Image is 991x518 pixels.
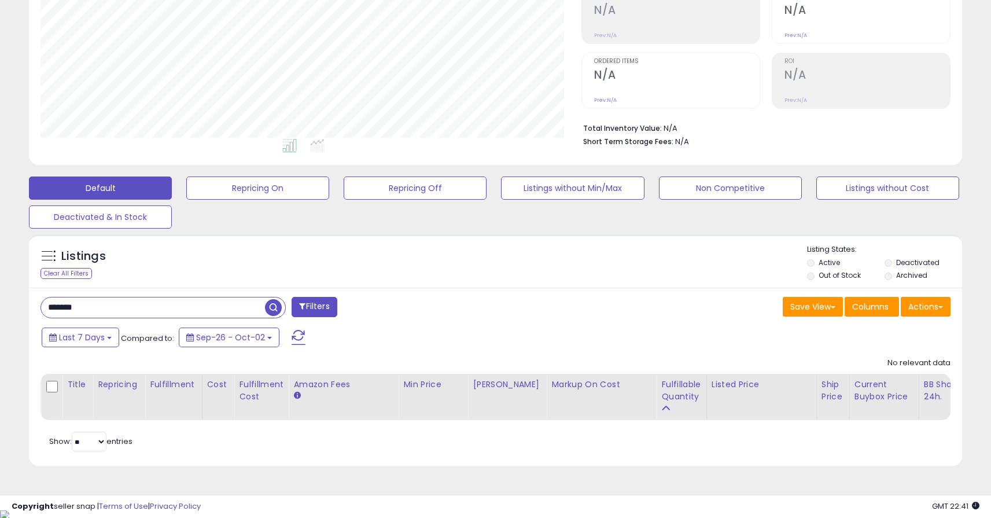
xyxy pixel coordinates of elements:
[583,123,662,133] b: Total Inventory Value:
[59,332,105,343] span: Last 7 Days
[784,58,950,65] span: ROI
[29,205,172,229] button: Deactivated & In Stock
[901,297,951,317] button: Actions
[186,177,329,200] button: Repricing On
[594,68,760,84] h2: N/A
[179,328,279,347] button: Sep-26 - Oct-02
[594,32,617,39] small: Prev: N/A
[121,333,174,344] span: Compared to:
[583,120,942,134] li: N/A
[712,379,812,391] div: Listed Price
[150,379,197,391] div: Fulfillment
[583,137,673,146] b: Short Term Storage Fees:
[98,379,140,391] div: Repricing
[99,501,148,512] a: Terms of Use
[784,68,950,84] h2: N/A
[924,379,966,403] div: BB Share 24h.
[40,268,92,279] div: Clear All Filters
[659,177,802,200] button: Non Competitive
[675,136,689,147] span: N/A
[896,270,927,280] label: Archived
[807,244,962,255] p: Listing States:
[547,374,657,420] th: The percentage added to the cost of goods (COGS) that forms the calculator for Min & Max prices.
[816,177,959,200] button: Listings without Cost
[845,297,899,317] button: Columns
[292,297,337,317] button: Filters
[852,301,889,313] span: Columns
[819,258,840,267] label: Active
[661,379,701,403] div: Fulfillable Quantity
[239,379,283,403] div: Fulfillment Cost
[854,379,914,403] div: Current Buybox Price
[821,379,845,403] div: Ship Price
[12,501,201,512] div: seller snap | |
[784,97,807,104] small: Prev: N/A
[784,3,950,19] h2: N/A
[887,358,951,369] div: No relevant data
[403,379,463,391] div: Min Price
[473,379,541,391] div: [PERSON_NAME]
[819,270,861,280] label: Out of Stock
[501,177,644,200] button: Listings without Min/Max
[67,379,88,391] div: Title
[932,501,979,512] span: 2025-10-10 22:41 GMT
[784,32,807,39] small: Prev: N/A
[12,501,54,512] strong: Copyright
[196,332,265,343] span: Sep-26 - Oct-02
[49,436,132,447] span: Show: entries
[783,297,843,317] button: Save View
[594,97,617,104] small: Prev: N/A
[293,391,300,401] small: Amazon Fees.
[551,379,651,391] div: Markup on Cost
[150,501,201,512] a: Privacy Policy
[594,58,760,65] span: Ordered Items
[344,177,487,200] button: Repricing Off
[29,177,172,200] button: Default
[896,258,940,267] label: Deactivated
[42,328,119,347] button: Last 7 Days
[293,379,393,391] div: Amazon Fees
[207,379,230,391] div: Cost
[594,3,760,19] h2: N/A
[61,248,106,264] h5: Listings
